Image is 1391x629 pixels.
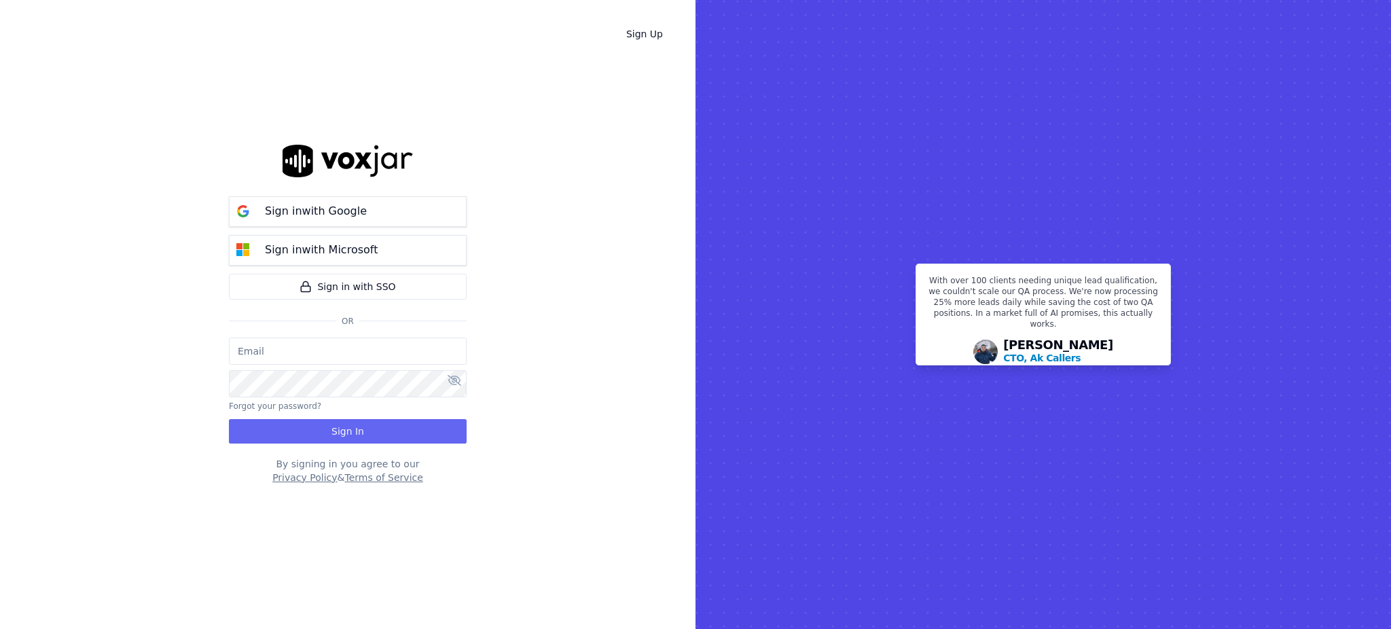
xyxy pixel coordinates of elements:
[344,471,422,484] button: Terms of Service
[272,471,337,484] button: Privacy Policy
[265,242,378,258] p: Sign in with Microsoft
[229,196,467,227] button: Sign inwith Google
[229,235,467,266] button: Sign inwith Microsoft
[1003,351,1081,365] p: CTO, Ak Callers
[265,203,367,219] p: Sign in with Google
[229,419,467,444] button: Sign In
[924,275,1162,335] p: With over 100 clients needing unique lead qualification, we couldn't scale our QA process. We're ...
[229,274,467,300] a: Sign in with SSO
[230,236,257,264] img: microsoft Sign in button
[229,401,321,412] button: Forgot your password?
[230,198,257,225] img: google Sign in button
[973,340,998,364] img: Avatar
[283,145,413,177] img: logo
[336,316,359,327] span: Or
[1003,339,1113,365] div: [PERSON_NAME]
[229,338,467,365] input: Email
[229,457,467,484] div: By signing in you agree to our &
[615,22,674,46] a: Sign Up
